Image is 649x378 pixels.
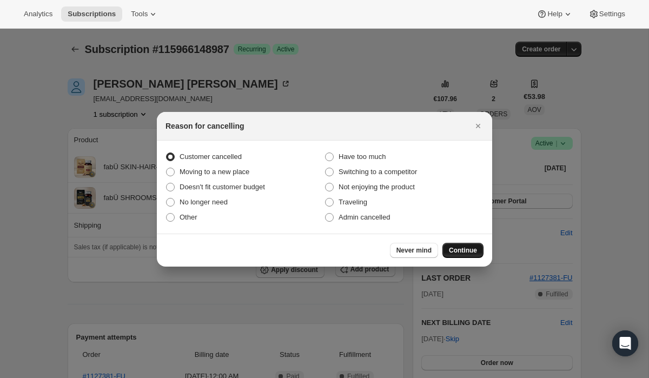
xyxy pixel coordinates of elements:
[390,243,438,258] button: Never mind
[180,168,249,176] span: Moving to a new place
[530,6,579,22] button: Help
[449,246,477,255] span: Continue
[442,243,484,258] button: Continue
[61,6,122,22] button: Subscriptions
[68,10,116,18] span: Subscriptions
[180,213,197,221] span: Other
[599,10,625,18] span: Settings
[180,183,265,191] span: Doesn't fit customer budget
[180,152,242,161] span: Customer cancelled
[180,198,228,206] span: No longer need
[339,183,415,191] span: Not enjoying the product
[339,213,390,221] span: Admin cancelled
[396,246,432,255] span: Never mind
[165,121,244,131] h2: Reason for cancelling
[582,6,632,22] button: Settings
[339,198,367,206] span: Traveling
[612,330,638,356] div: Open Intercom Messenger
[17,6,59,22] button: Analytics
[131,10,148,18] span: Tools
[339,152,386,161] span: Have too much
[547,10,562,18] span: Help
[24,10,52,18] span: Analytics
[124,6,165,22] button: Tools
[339,168,417,176] span: Switching to a competitor
[471,118,486,134] button: Close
